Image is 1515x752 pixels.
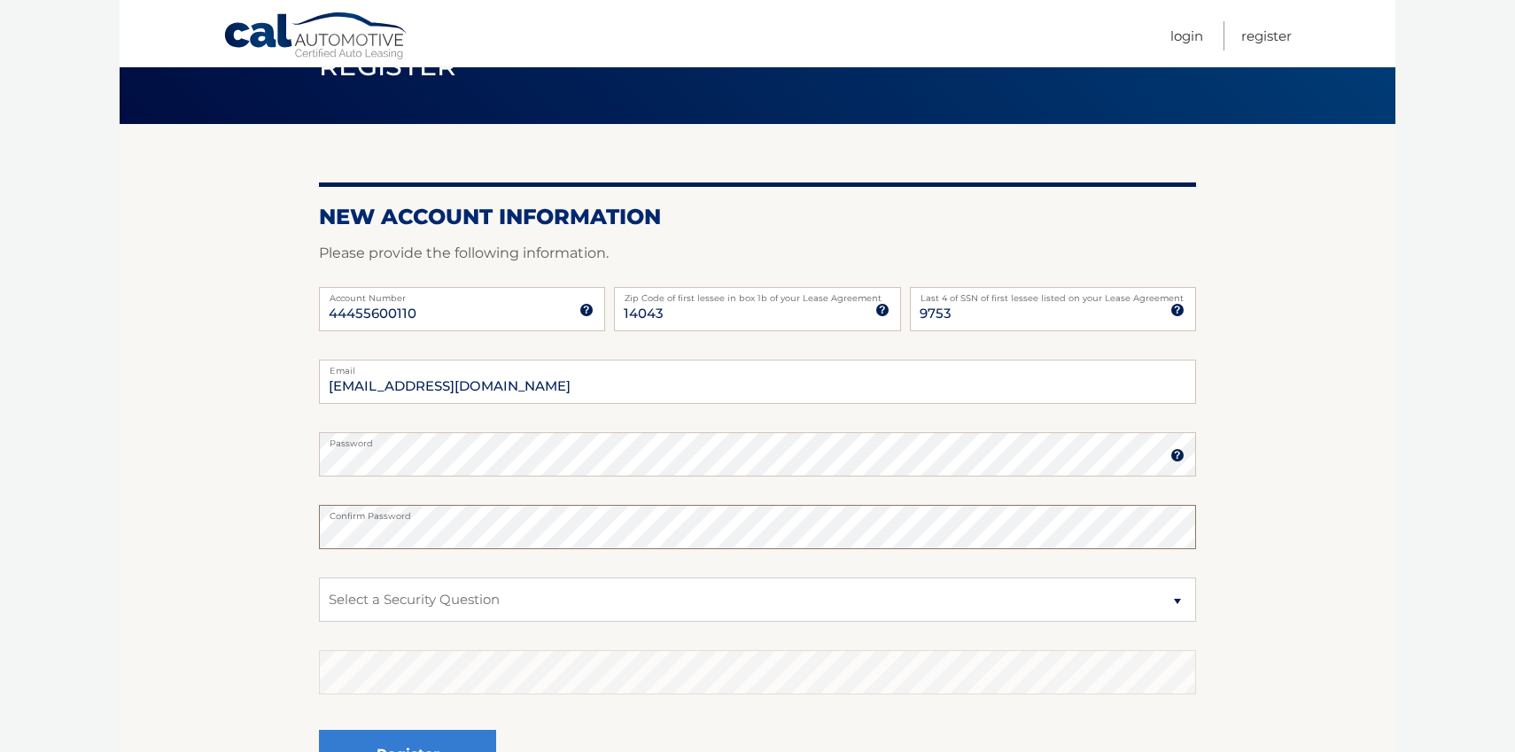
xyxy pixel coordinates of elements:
[875,303,890,317] img: tooltip.svg
[614,287,900,331] input: Zip Code
[319,287,605,331] input: Account Number
[910,287,1196,331] input: SSN or EIN (last 4 digits only)
[1170,21,1203,50] a: Login
[319,204,1196,230] h2: New Account Information
[319,360,1196,404] input: Email
[614,287,900,301] label: Zip Code of first lessee in box 1b of your Lease Agreement
[319,360,1196,374] label: Email
[910,287,1196,301] label: Last 4 of SSN of first lessee listed on your Lease Agreement
[319,505,1196,519] label: Confirm Password
[319,287,605,301] label: Account Number
[1241,21,1292,50] a: Register
[1170,448,1185,462] img: tooltip.svg
[1170,303,1185,317] img: tooltip.svg
[319,432,1196,446] label: Password
[223,12,409,63] a: Cal Automotive
[579,303,594,317] img: tooltip.svg
[319,241,1196,266] p: Please provide the following information.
